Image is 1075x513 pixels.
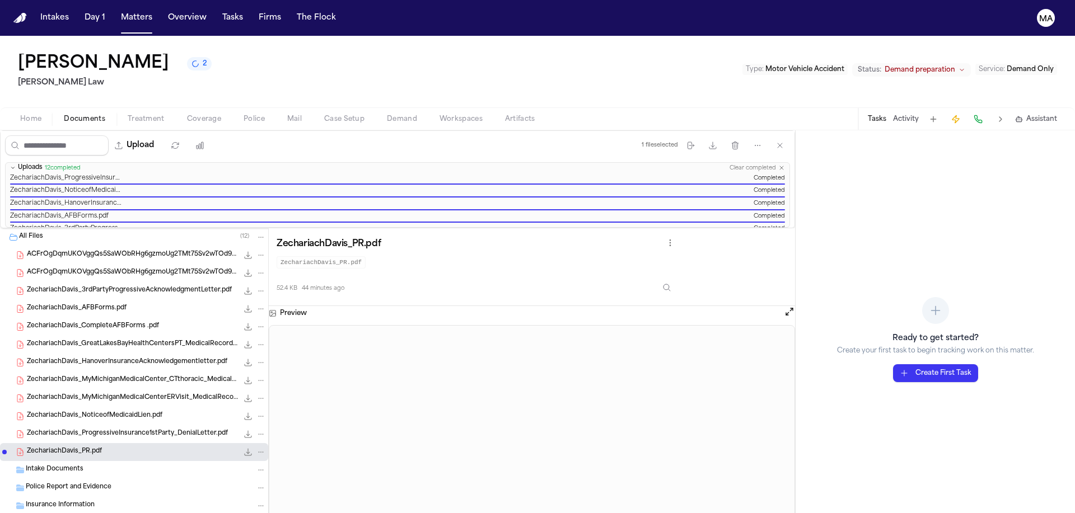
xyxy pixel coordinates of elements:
button: Make a Call [970,111,986,127]
button: Inspect [657,277,677,298]
span: Demand preparation [885,65,955,74]
span: ZechariachDavis_MyMichiganMedicalCenterERVisit_MedicalRecords.pdf [27,393,238,403]
button: Edit Type: Motor Vehicle Accident [742,64,848,75]
button: Activity [893,115,919,124]
button: Download ZechariachDavis_HanoverInsuranceAcknowledgementletter.pdf [242,357,254,368]
span: Artifacts [505,115,535,124]
button: Intakes [36,8,73,28]
text: MA [1039,15,1053,23]
span: ZechariachDavis_3rdPartyProgressiveAcknowledgmentLetter.pdf [10,225,122,233]
span: ZechariachDavis_3rdPartyProgressiveAcknowledgmentLetter.pdf [27,286,232,295]
button: Assistant [1015,115,1057,124]
a: The Flock [292,8,340,28]
button: Download ZechariachDavis_AFBForms.pdf [242,303,254,314]
button: Tasks [868,115,886,124]
h1: [PERSON_NAME] [18,54,169,74]
button: Firms [254,8,286,28]
button: Add Task [926,111,941,127]
span: Home [20,115,41,124]
span: Completed [754,175,785,183]
button: Open preview [784,306,795,317]
button: Download ZechariachDavis_3rdPartyProgressiveAcknowledgmentLetter.pdf [242,285,254,296]
span: ZechariachDavis_ProgressiveInsurance1stParty_DenialLetter.pdf [27,429,228,439]
button: Download ZechariachDavis_CompleteAFBForms .pdf [242,321,254,332]
span: 52.4 KB [277,284,297,293]
span: Mail [287,115,302,124]
span: 12 completed [45,164,81,172]
span: Demand [387,115,417,124]
h3: ZechariachDavis_PR.pdf [277,238,381,250]
h3: Preview [280,309,307,318]
button: Matters [116,8,157,28]
span: ZechariachDavis_CompleteAFBForms .pdf [27,322,159,331]
button: Clear completed [730,164,776,172]
span: Treatment [128,115,165,124]
button: Download ZechariachDavis_MyMichiganMedicalCenterERVisit_MedicalRecords.pdf [242,393,254,404]
span: Intake Documents [26,465,83,474]
span: Completed [754,225,785,233]
span: Insurance Information [26,501,95,510]
span: All Files [19,232,43,242]
h2: [PERSON_NAME] Law [18,76,212,90]
span: Service : [979,66,1005,73]
span: ZechariachDavis_NoticeofMedicaidLien.pdf [10,187,122,195]
button: Tasks [218,8,247,28]
span: Workspaces [440,115,483,124]
button: Download ACFrOgDqmUKOVggQs5SaWObRHg6gzmoUg2TMt75Sv2wTOd9YDb-a9EVNb4zEgsOO_7d3qATCbgIq-iz7ntQ_x5yt... [242,250,254,261]
span: ACFrOgDqmUKOVggQs5SaWObRHg6gzmoUg2TMt75Sv2wTOd9YDb-a9EVNb4zEgsOO_7d3qATCbgIq-iz7ntQ_x5ytB7k7rXNeT... [27,250,238,260]
span: Motor Vehicle Accident [765,66,844,73]
span: ACFrOgDqmUKOVggQs5SaWObRHg6gzmoUg2TMt75Sv2wTOd9YDb-a9EVNb4zEgsOO_7d3qATCbgIq-iz7ntQ_x5ytB7k7rXNeT... [27,268,238,277]
span: ZechariachDavis_HanoverInsuranceAcknowledgementletter.pdf [27,357,227,367]
button: Download ZechariachDavis_GreatLakesBayHealthCentersPT_MedicalRecords.pdf [242,339,254,350]
img: Finch Logo [13,13,27,23]
span: 44 minutes ago [302,284,344,293]
span: ZechariachDavis_AFBForms.pdf [27,304,127,313]
button: Create First Task [893,364,978,382]
p: Create your first task to begin tracking work on this matter. [837,346,1034,355]
button: Download ZechariachDavis_PR.pdf [242,446,254,458]
button: Download ACFrOgDqmUKOVggQs5SaWObRHg6gzmoUg2TMt75Sv2wTOd9YDb-a9EVNb4zEgsOO_7d3qATCbgIq-iz7ntQ_x5yt... [242,267,254,279]
span: ZechariachDavis_MyMichiganMedicalCenter_CTthoracic_MedicalRecords.pdf [27,375,238,385]
span: Completed [754,213,785,221]
span: ( 12 ) [240,233,249,239]
button: Download ZechariachDavis_NoticeofMedicaidLien.pdf [242,411,254,422]
button: Day 1 [80,8,110,28]
span: ZechariachDavis_GreatLakesBayHealthCentersPT_MedicalRecords.pdf [27,340,238,349]
span: Type : [746,66,764,73]
button: Download ZechariachDavis_ProgressiveInsurance1stParty_DenialLetter.pdf [242,429,254,440]
span: Documents [64,115,105,124]
a: Home [13,13,27,23]
span: Police Report and Evidence [26,483,111,492]
span: Police [244,115,265,124]
span: ZechariachDavis_AFBForms.pdf [10,213,109,221]
span: Case Setup [324,115,364,124]
button: Uploads12completedClear completed [6,163,789,173]
span: ZechariachDavis_HanoverInsuranceAcknowledgementletter.pdf [10,200,122,208]
button: Overview [163,8,211,28]
button: Change status from Demand preparation [852,63,971,77]
button: Create Immediate Task [948,111,964,127]
span: ZechariachDavis_NoticeofMedicaidLien.pdf [27,411,162,421]
span: ZechariachDavis_ProgressiveInsurance1stParty_DenialLetter.pdf [10,175,122,183]
button: Edit matter name [18,54,169,74]
button: Upload [109,135,161,156]
span: Demand Only [1007,66,1054,73]
button: Open preview [784,306,795,321]
span: Completed [754,200,785,208]
span: Status: [858,65,881,74]
button: 2 active tasks [187,57,212,70]
button: Download ZechariachDavis_MyMichiganMedicalCenter_CTthoracic_MedicalRecords.pdf [242,375,254,386]
h3: Ready to get started? [837,333,1034,344]
span: Uploads [18,164,43,172]
span: 2 [203,59,207,68]
span: Coverage [187,115,221,124]
span: ZechariachDavis_PR.pdf [27,447,102,456]
div: 1 file selected [642,142,678,149]
input: Search files [5,135,109,156]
